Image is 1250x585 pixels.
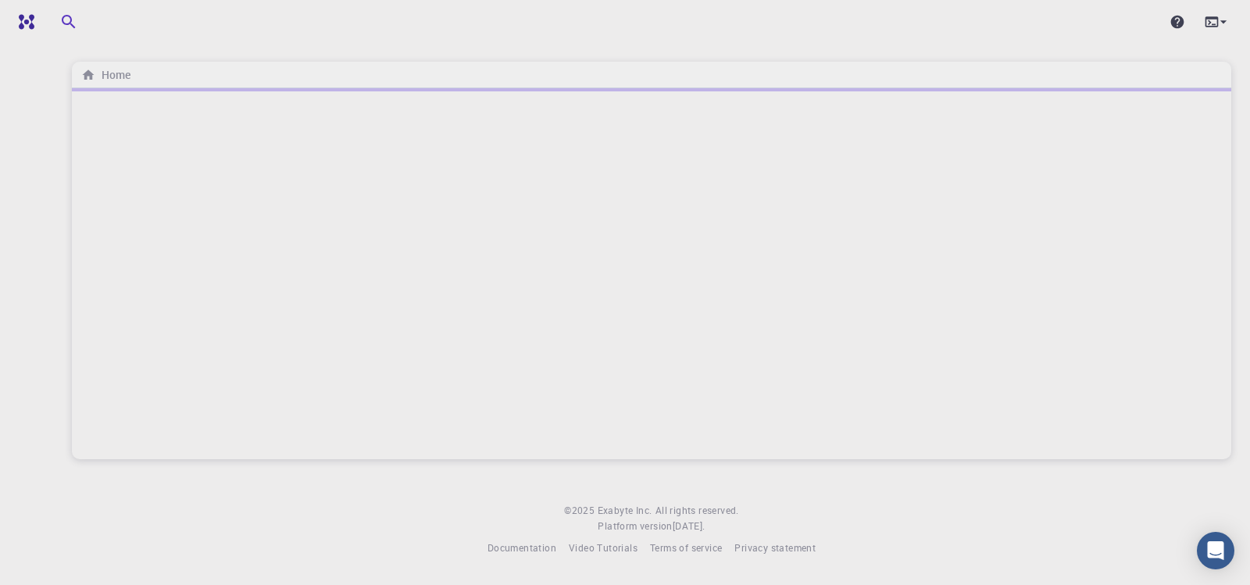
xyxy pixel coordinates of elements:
span: Documentation [487,541,556,554]
a: [DATE]. [673,519,705,534]
span: Exabyte Inc. [598,504,652,516]
a: Documentation [487,540,556,556]
nav: breadcrumb [78,66,134,84]
span: Video Tutorials [569,541,637,554]
a: Terms of service [650,540,722,556]
a: Video Tutorials [569,540,637,556]
span: Privacy statement [734,541,816,554]
a: Exabyte Inc. [598,503,652,519]
span: [DATE] . [673,519,705,532]
span: All rights reserved. [655,503,739,519]
span: Terms of service [650,541,722,554]
a: Privacy statement [734,540,816,556]
span: Platform version [598,519,672,534]
span: © 2025 [564,503,597,519]
h6: Home [95,66,130,84]
div: Open Intercom Messenger [1197,532,1234,569]
img: logo [12,14,34,30]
